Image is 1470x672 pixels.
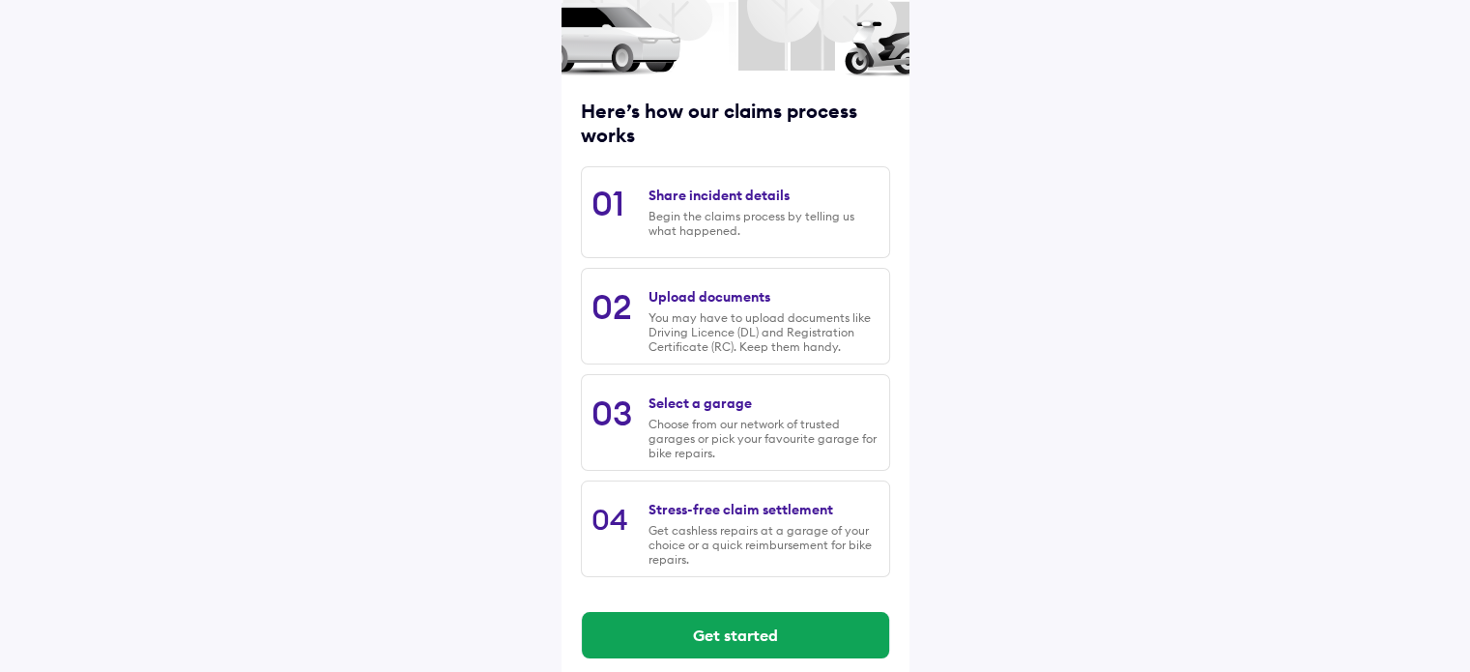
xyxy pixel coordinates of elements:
div: 03 [591,392,632,434]
button: Get started [582,612,889,658]
div: Get cashless repairs at a garage of your choice or a quick reimbursement for bike repairs. [649,523,879,567]
img: car and scooter [562,3,909,77]
div: Stress-free claim settlement [649,501,833,518]
div: Select a garage [649,394,752,412]
div: Upload documents [649,288,770,306]
div: You may have to upload documents like Driving Licence (DL) and Registration Certificate (RC). Kee... [649,310,879,354]
div: 01 [591,182,624,224]
div: Choose from our network of trusted garages or pick your favourite garage for bike repairs. [649,417,879,460]
div: 02 [591,285,632,328]
div: Begin the claims process by telling us what happened. [649,209,879,238]
div: Share incident details [649,187,790,204]
div: 04 [591,501,628,538]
